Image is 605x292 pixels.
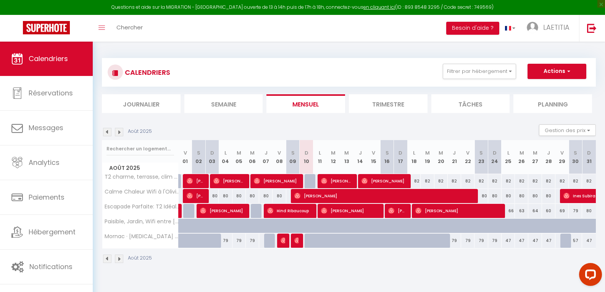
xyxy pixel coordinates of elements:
[29,192,65,202] span: Paiements
[582,234,596,248] div: 47
[29,227,76,237] span: Hébergement
[560,149,564,156] abbr: V
[29,262,73,271] span: Notifications
[479,149,483,156] abbr: S
[542,234,555,248] div: 47
[224,149,227,156] abbr: L
[344,149,349,156] abbr: M
[116,23,143,31] span: Chercher
[528,64,586,79] button: Actions
[319,149,321,156] abbr: L
[521,15,579,42] a: ... LAETITIA
[573,260,605,292] iframe: LiveChat chat widget
[528,140,542,174] th: 27
[448,234,461,248] div: 79
[361,174,406,188] span: [PERSON_NAME]
[205,189,219,203] div: 80
[386,149,389,156] abbr: S
[29,158,60,167] span: Analytics
[543,23,570,32] span: LAETITIA
[582,204,596,218] div: 80
[29,54,68,63] span: Calendriers
[184,94,263,113] li: Semaine
[439,149,443,156] abbr: M
[103,219,180,224] span: Paisible, Jardin, Wifi entre [GEOGRAPHIC_DATA] et [GEOGRAPHIC_DATA]
[493,149,497,156] abbr: D
[555,174,569,188] div: 82
[187,189,205,203] span: [PERSON_NAME]
[515,174,528,188] div: 82
[413,149,415,156] abbr: L
[434,140,448,174] th: 20
[488,140,502,174] th: 24
[466,149,469,156] abbr: V
[388,203,406,218] span: [PERSON_NAME] [PERSON_NAME] [PERSON_NAME]
[421,174,434,188] div: 82
[528,234,542,248] div: 47
[29,123,63,132] span: Messages
[367,140,380,174] th: 15
[528,189,542,203] div: 80
[281,233,285,248] span: [PERSON_NAME]
[200,203,245,218] span: [PERSON_NAME]
[488,234,502,248] div: 79
[519,149,524,156] abbr: M
[515,140,528,174] th: 26
[488,174,502,188] div: 82
[213,174,245,188] span: [PERSON_NAME]
[184,149,187,156] abbr: V
[515,204,528,218] div: 63
[232,234,246,248] div: 79
[219,140,232,174] th: 04
[353,140,367,174] th: 14
[569,174,582,188] div: 82
[542,174,555,188] div: 82
[103,174,180,180] span: T2 charme, terrasse, clim aux portes de [GEOGRAPHIC_DATA]
[547,149,550,156] abbr: J
[587,149,591,156] abbr: D
[474,140,488,174] th: 23
[246,189,259,203] div: 80
[542,189,555,203] div: 80
[407,174,421,188] div: 82
[192,140,205,174] th: 02
[246,234,259,248] div: 79
[555,204,569,218] div: 69
[106,142,174,156] input: Rechercher un logement...
[453,149,456,156] abbr: J
[359,149,362,156] abbr: J
[515,189,528,203] div: 80
[321,203,379,218] span: [PERSON_NAME]
[502,204,515,218] div: 66
[539,124,596,136] button: Gestion des prix
[415,203,500,218] span: [PERSON_NAME]
[349,94,428,113] li: Trimestre
[266,94,345,113] li: Mensuel
[542,140,555,174] th: 28
[219,189,232,203] div: 80
[294,189,473,203] span: [PERSON_NAME]
[474,189,488,203] div: 80
[326,140,340,174] th: 12
[582,140,596,174] th: 31
[102,163,178,174] span: Août 2025
[488,189,502,203] div: 80
[507,149,510,156] abbr: L
[102,94,181,113] li: Journalier
[273,189,286,203] div: 80
[434,174,448,188] div: 82
[502,140,515,174] th: 25
[103,189,180,195] span: Calme Chaleur Wifi à l'Olivier
[502,189,515,203] div: 80
[446,22,499,35] button: Besoin d'aide ?
[448,140,461,174] th: 21
[421,140,434,174] th: 19
[205,140,219,174] th: 03
[515,234,528,248] div: 47
[542,204,555,218] div: 60
[527,22,538,33] img: ...
[574,149,577,156] abbr: S
[313,140,326,174] th: 11
[128,255,152,262] p: Août 2025
[474,174,488,188] div: 82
